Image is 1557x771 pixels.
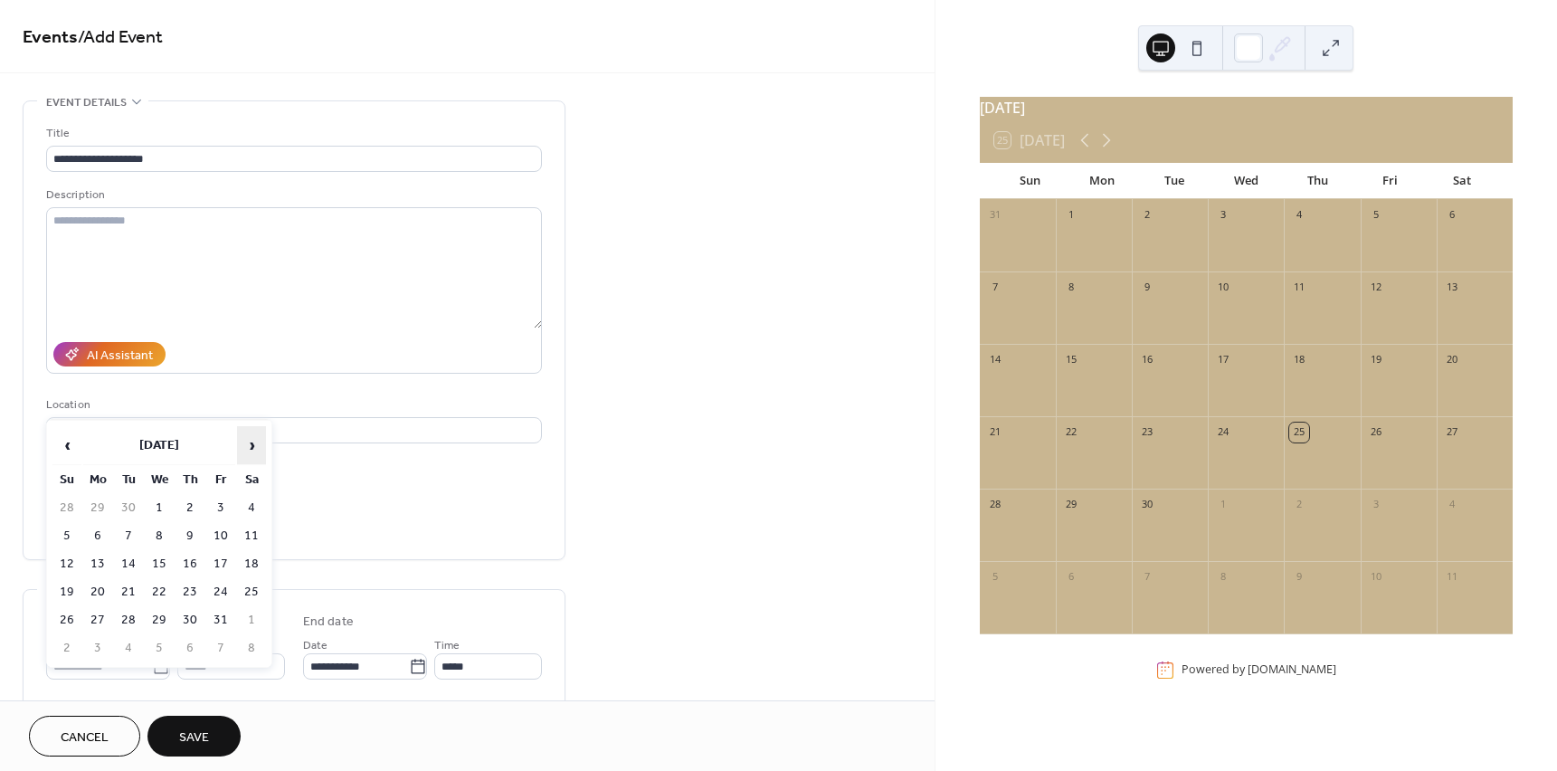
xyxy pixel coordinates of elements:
[1213,350,1233,370] div: 17
[434,636,460,655] span: Time
[1442,495,1462,515] div: 4
[176,495,204,521] td: 2
[1289,278,1309,298] div: 11
[985,278,1005,298] div: 7
[1289,350,1309,370] div: 18
[176,551,204,577] td: 16
[114,607,143,633] td: 28
[206,495,235,521] td: 3
[87,347,153,366] div: AI Assistant
[206,635,235,662] td: 7
[145,467,174,493] th: We
[1061,278,1081,298] div: 8
[46,186,538,205] div: Description
[1366,278,1386,298] div: 12
[1137,350,1157,370] div: 16
[83,467,112,493] th: Mo
[980,97,1513,119] div: [DATE]
[1426,163,1498,199] div: Sat
[83,495,112,521] td: 29
[1366,350,1386,370] div: 19
[46,395,538,414] div: Location
[985,567,1005,587] div: 5
[78,20,163,55] span: / Add Event
[1137,278,1157,298] div: 9
[985,205,1005,225] div: 31
[1210,163,1282,199] div: Wed
[1061,567,1081,587] div: 6
[237,607,266,633] td: 1
[1061,350,1081,370] div: 15
[1213,567,1233,587] div: 8
[52,551,81,577] td: 12
[1061,495,1081,515] div: 29
[1289,495,1309,515] div: 2
[29,716,140,757] button: Cancel
[114,635,143,662] td: 4
[52,607,81,633] td: 26
[61,728,109,747] span: Cancel
[1182,662,1336,677] div: Powered by
[206,523,235,549] td: 10
[303,613,354,632] div: End date
[145,495,174,521] td: 1
[1354,163,1427,199] div: Fri
[237,495,266,521] td: 4
[83,579,112,605] td: 20
[52,495,81,521] td: 28
[1366,423,1386,443] div: 26
[985,423,1005,443] div: 21
[1061,205,1081,225] div: 1
[46,93,127,112] span: Event details
[176,607,204,633] td: 30
[145,579,174,605] td: 22
[985,350,1005,370] div: 14
[206,551,235,577] td: 17
[1061,423,1081,443] div: 22
[1137,495,1157,515] div: 30
[1289,567,1309,587] div: 9
[83,607,112,633] td: 27
[1366,495,1386,515] div: 3
[114,551,143,577] td: 14
[994,163,1067,199] div: Sun
[46,124,538,143] div: Title
[52,579,81,605] td: 19
[1366,567,1386,587] div: 10
[237,523,266,549] td: 11
[1137,567,1157,587] div: 7
[1138,163,1210,199] div: Tue
[176,635,204,662] td: 6
[1066,163,1138,199] div: Mon
[303,636,328,655] span: Date
[83,635,112,662] td: 3
[238,427,265,463] span: ›
[1289,423,1309,443] div: 25
[176,523,204,549] td: 9
[147,716,241,757] button: Save
[237,551,266,577] td: 18
[1213,205,1233,225] div: 3
[145,635,174,662] td: 5
[83,426,235,465] th: [DATE]
[145,551,174,577] td: 15
[1442,205,1462,225] div: 6
[145,523,174,549] td: 8
[114,523,143,549] td: 7
[179,728,209,747] span: Save
[1213,495,1233,515] div: 1
[1282,163,1354,199] div: Thu
[145,607,174,633] td: 29
[1442,278,1462,298] div: 13
[114,579,143,605] td: 21
[1137,205,1157,225] div: 2
[1442,423,1462,443] div: 27
[1442,567,1462,587] div: 11
[52,635,81,662] td: 2
[52,467,81,493] th: Su
[1366,205,1386,225] div: 5
[237,635,266,662] td: 8
[206,579,235,605] td: 24
[206,467,235,493] th: Fr
[1213,278,1233,298] div: 10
